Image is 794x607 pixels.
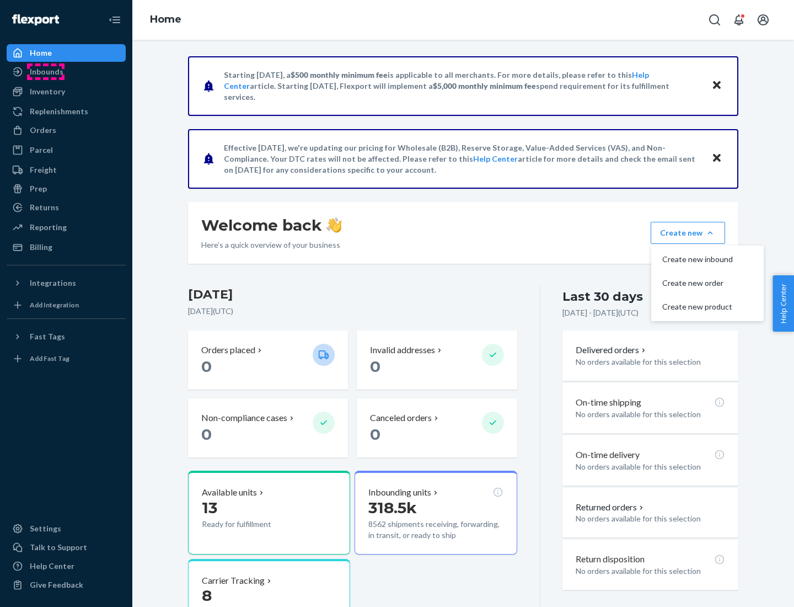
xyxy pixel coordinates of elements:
[30,242,52,253] div: Billing
[7,520,126,537] a: Settings
[30,542,87,553] div: Talk to Support
[188,398,348,457] button: Non-compliance cases 0
[576,566,725,577] p: No orders available for this selection
[653,295,761,319] button: Create new product
[30,354,69,363] div: Add Fast Tag
[7,539,126,556] a: Talk to Support
[30,47,52,58] div: Home
[188,306,517,317] p: [DATE] ( UTC )
[368,519,503,541] p: 8562 shipments receiving, forwarding, in transit, or ready to ship
[433,81,536,90] span: $5,000 monthly minimum fee
[104,9,126,31] button: Close Navigation
[202,574,265,587] p: Carrier Tracking
[7,328,126,345] button: Fast Tags
[7,121,126,139] a: Orders
[752,9,774,31] button: Open account menu
[30,183,47,194] div: Prep
[7,557,126,575] a: Help Center
[473,154,518,163] a: Help Center
[7,44,126,62] a: Home
[202,519,304,530] p: Ready for fulfillment
[728,9,750,31] button: Open notifications
[7,83,126,100] a: Inventory
[576,501,646,514] button: Returned orders
[576,461,725,472] p: No orders available for this selection
[576,396,641,409] p: On-time shipping
[30,331,65,342] div: Fast Tags
[326,217,342,233] img: hand-wave emoji
[562,288,643,305] div: Last 30 days
[30,222,67,233] div: Reporting
[224,70,701,103] p: Starting [DATE], a is applicable to all merchants. For more details, please refer to this article...
[7,576,126,594] button: Give Feedback
[201,239,342,251] p: Here’s a quick overview of your business
[355,471,517,555] button: Inbounding units318.5k8562 shipments receiving, forwarding, in transit, or ready to ship
[291,70,388,79] span: $500 monthly minimum fee
[7,199,126,216] a: Returns
[12,14,59,25] img: Flexport logo
[202,586,212,605] span: 8
[7,180,126,198] a: Prep
[188,331,348,390] button: Orders placed 0
[368,486,431,499] p: Inbounding units
[772,275,794,332] button: Help Center
[224,142,701,175] p: Effective [DATE], we're updating our pricing for Wholesale (B2B), Reserve Storage, Value-Added Se...
[370,344,435,356] p: Invalid addresses
[357,331,517,390] button: Invalid addresses 0
[201,344,255,356] p: Orders placed
[30,300,79,310] div: Add Integration
[30,523,61,534] div: Settings
[662,279,733,287] span: Create new order
[30,164,57,175] div: Freight
[576,513,725,524] p: No orders available for this selection
[370,357,380,376] span: 0
[188,471,350,555] button: Available units13Ready for fulfillment
[576,409,725,420] p: No orders available for this selection
[651,222,725,244] button: Create newCreate new inboundCreate new orderCreate new product
[704,9,726,31] button: Open Search Box
[710,151,724,167] button: Close
[202,498,217,517] span: 13
[562,307,639,318] p: [DATE] - [DATE] ( UTC )
[202,486,257,499] p: Available units
[7,63,126,81] a: Inbounds
[141,4,190,36] ol: breadcrumbs
[30,561,74,572] div: Help Center
[188,286,517,303] h3: [DATE]
[370,412,432,424] p: Canceled orders
[7,103,126,120] a: Replenishments
[370,425,380,444] span: 0
[7,350,126,368] a: Add Fast Tag
[30,106,88,117] div: Replenishments
[201,215,342,235] h1: Welcome back
[30,145,53,156] div: Parcel
[653,271,761,295] button: Create new order
[30,202,59,213] div: Returns
[7,296,126,314] a: Add Integration
[576,553,645,566] p: Return disposition
[30,86,65,97] div: Inventory
[662,255,733,263] span: Create new inbound
[30,579,83,590] div: Give Feedback
[7,161,126,179] a: Freight
[7,274,126,292] button: Integrations
[201,425,212,444] span: 0
[576,449,640,461] p: On-time delivery
[710,78,724,94] button: Close
[7,238,126,256] a: Billing
[201,357,212,376] span: 0
[7,141,126,159] a: Parcel
[150,13,181,25] a: Home
[357,398,517,457] button: Canceled orders 0
[576,356,725,368] p: No orders available for this selection
[30,66,63,77] div: Inbounds
[201,412,287,424] p: Non-compliance cases
[7,219,126,236] a: Reporting
[368,498,417,517] span: 318.5k
[576,344,648,356] button: Delivered orders
[30,278,76,289] div: Integrations
[30,125,56,136] div: Orders
[653,248,761,271] button: Create new inbound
